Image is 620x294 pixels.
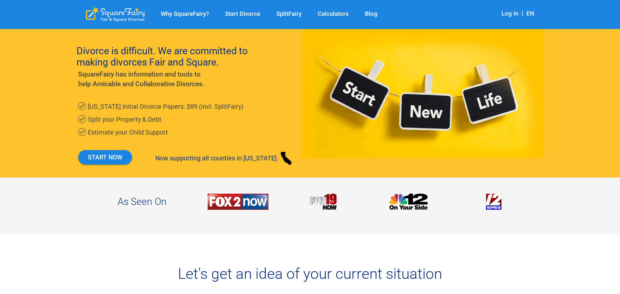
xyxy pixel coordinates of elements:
[389,194,428,210] img: SplitFairy Calculator Provides Fair and Square Property Split to Divorcing Couples
[86,194,198,210] h2: As Seen On
[86,7,145,22] div: SquareFairy Logo
[357,10,386,18] a: Blog
[77,266,543,281] h2: Let's get an idea of your current situation
[88,100,256,113] h3: [US_STATE] Initial Divorce Papers: $89 (incl. SplitFairy)
[518,9,526,17] span: |
[155,150,294,166] div: Now supporting all counties in [US_STATE].
[310,194,337,210] img: SplitFairy Calculator Provides Fair and Square Property Split to Divorcing Couples
[501,10,518,17] a: Log In
[153,10,217,18] a: Why SquareFairy?
[77,45,278,68] h1: Divorce is difficult. We are committed to making divorces Fair and Square.
[88,126,256,139] h3: Estimate your Child Support
[78,150,132,165] a: START NOW
[486,194,502,210] img: SquareFairy Helps Divorcing Couples Split Over $100 Million of Property
[310,10,357,18] a: Calculators
[78,69,212,89] h2: SquareFairy has information and tools to help Amicable and Collaborative Divorces.
[217,10,268,18] a: Start Divorce
[208,194,268,210] img: SquareFairy Helps Divorcing Couples Split Over $100 Million of Property
[88,113,256,126] h3: Split your Property & Debt
[616,291,620,294] iframe: JSD widget
[526,10,534,18] div: EN
[268,10,310,18] a: SplitFairy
